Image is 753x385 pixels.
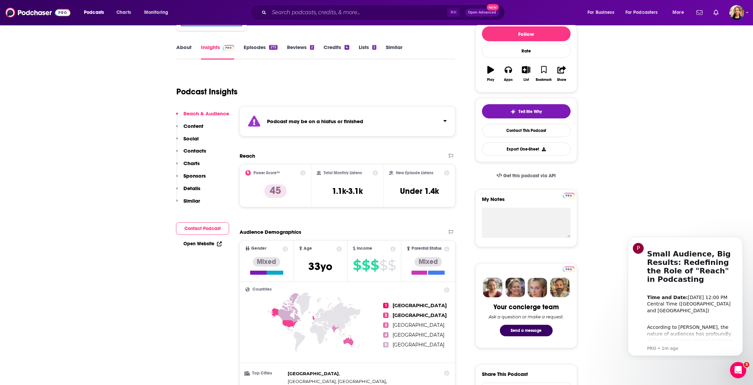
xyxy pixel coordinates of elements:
button: Open AdvancedNew [465,8,499,17]
span: [GEOGRAPHIC_DATA] [393,342,444,348]
h2: Audience Demographics [240,229,301,235]
span: Income [357,246,372,251]
button: open menu [668,7,692,18]
h2: Power Score™ [253,171,280,175]
span: 33 yo [308,260,332,273]
a: Lists2 [359,44,376,60]
span: Gender [251,246,266,251]
span: $ [388,260,396,271]
div: Share [557,78,566,82]
div: List [524,78,529,82]
h2: Reach [240,153,255,159]
a: Charts [112,7,135,18]
button: Show profile menu [729,5,744,20]
img: User Profile [729,5,744,20]
img: Jon Profile [550,278,570,297]
iframe: Intercom live chat [730,362,746,378]
span: Get this podcast via API [503,173,556,179]
h2: New Episode Listens [396,171,433,175]
button: Apps [500,62,517,86]
h3: Under 1.4k [400,186,439,196]
button: Share [553,62,570,86]
span: [GEOGRAPHIC_DATA] [393,332,444,338]
div: Rate [482,44,571,58]
span: [GEOGRAPHIC_DATA] [393,322,444,328]
div: Ask a question or make a request. [489,314,564,319]
div: 2 [372,45,376,50]
button: open menu [139,7,177,18]
button: open menu [79,7,113,18]
div: Play [487,78,494,82]
h3: Share This Podcast [482,371,528,377]
a: Podchaser - Follow, Share and Rate Podcasts [5,6,70,19]
p: Social [183,135,199,142]
label: My Notes [482,196,571,208]
section: Click to expand status details [240,106,456,136]
a: InsightsPodchaser Pro [201,44,235,60]
div: 4 [345,45,349,50]
button: Follow [482,26,571,41]
div: Search podcasts, credits, & more... [257,5,511,20]
span: ⌘ K [447,8,460,17]
img: Podchaser Pro [563,193,575,198]
div: 2 [310,45,314,50]
h3: Top Cities [245,371,285,376]
a: Pro website [563,266,575,272]
span: 2 [383,313,389,318]
button: List [517,62,535,86]
a: Reviews2 [287,44,314,60]
button: Content [176,123,203,135]
span: 3 [744,362,749,367]
p: 45 [264,184,287,198]
p: Contacts [183,148,206,154]
img: Podchaser Pro [563,267,575,272]
a: Episodes272 [244,44,277,60]
a: Get this podcast via API [491,167,561,184]
div: Apps [504,78,513,82]
span: Open Advanced [468,11,496,14]
p: Similar [183,198,200,204]
span: $ [353,260,361,271]
button: tell me why sparkleTell Me Why [482,104,571,118]
span: $ [362,260,370,271]
h1: Podcast Insights [176,87,238,97]
button: Play [482,62,500,86]
a: Similar [386,44,402,60]
span: Countries [252,287,272,292]
button: Reach & Audience [176,110,229,123]
p: Reach & Audience [183,110,229,117]
span: Monitoring [144,8,168,17]
p: Charts [183,160,200,166]
a: Open Website [183,241,222,247]
div: 272 [269,45,277,50]
span: New [487,4,499,10]
span: 1 [383,303,389,308]
a: Credits4 [324,44,349,60]
div: Mixed [253,257,280,267]
span: Tell Me Why [518,109,542,114]
img: Barbara Profile [505,278,525,297]
button: Contact Podcast [176,222,229,235]
span: 4 [383,332,389,338]
span: Age [304,246,312,251]
img: Jules Profile [528,278,547,297]
button: Contacts [176,148,206,160]
button: Similar [176,198,200,210]
h2: Total Monthly Listens [324,171,362,175]
span: More [672,8,684,17]
input: Search podcasts, credits, & more... [269,7,447,18]
a: Show notifications dropdown [711,7,721,18]
span: Parental Status [412,246,442,251]
p: Content [183,123,203,129]
span: For Business [588,8,614,17]
img: tell me why sparkle [510,109,516,114]
button: Export One-Sheet [482,142,571,156]
iframe: Intercom notifications message [618,231,753,360]
img: Sydney Profile [483,278,503,297]
h3: 1.1k-3.1k [332,186,363,196]
img: Podchaser Pro [223,45,235,50]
